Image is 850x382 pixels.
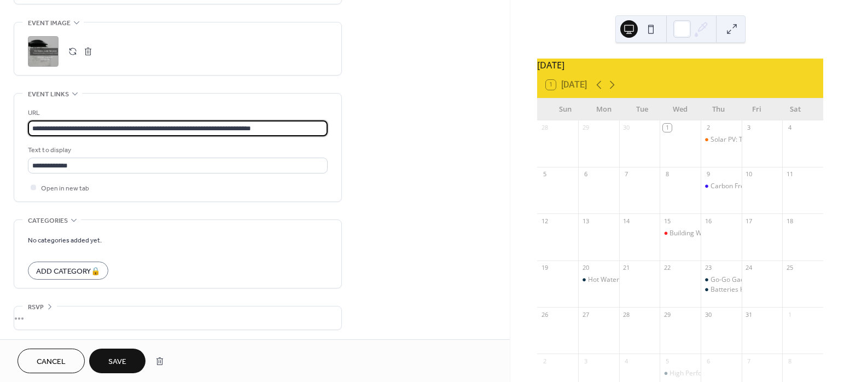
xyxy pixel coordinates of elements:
span: No categories added yet. [28,235,102,246]
div: 4 [622,357,631,365]
span: Open in new tab [41,183,89,194]
div: URL [28,107,325,119]
div: Thu [700,99,738,120]
div: 8 [663,170,671,178]
span: Event links [28,89,69,100]
div: ••• [14,306,341,329]
div: High Performance Homes Valuation Part 1 [660,369,701,378]
div: 26 [540,310,549,319]
div: 17 [745,217,753,225]
div: 28 [540,124,549,132]
div: Building Walkthrough – Finding Energy Waste [660,229,701,238]
div: Hot Water, Justly Delivered: Powering Affordable Housing with HPWHs Webinar [588,275,828,285]
div: 15 [663,217,671,225]
div: Wed [661,99,700,120]
div: 27 [581,310,590,319]
span: RSVP [28,302,44,313]
div: 20 [581,264,590,272]
div: 2 [704,124,712,132]
div: 14 [622,217,631,225]
span: Event image [28,18,71,29]
div: Mon [584,99,622,120]
div: 3 [745,124,753,132]
div: 10 [745,170,753,178]
button: Cancel [18,349,85,373]
div: 12 [540,217,549,225]
div: 21 [622,264,631,272]
div: 31 [745,310,753,319]
div: Sat [776,99,814,120]
div: 13 [581,217,590,225]
div: Text to display [28,144,325,156]
div: 16 [704,217,712,225]
div: 5 [663,357,671,365]
div: 18 [785,217,794,225]
div: 28 [622,310,631,319]
div: 1 [785,310,794,319]
div: 5 [540,170,549,178]
div: 29 [663,310,671,319]
div: 7 [745,357,753,365]
div: Go-Go Gadget Hot Water: Unlocking Split HPWHs Webinar [701,275,742,285]
div: 7 [622,170,631,178]
div: Carbon Free Homes: Features, Benefits, Valuation, Parts 1-3 [701,182,742,191]
div: 3 [581,357,590,365]
div: ; [28,36,59,67]
div: Solar PV: Technology and Valuation Parts 1-3 [701,135,742,144]
div: 6 [704,357,712,365]
div: Hot Water, Justly Delivered: Powering Affordable Housing with HPWHs Webinar [578,275,619,285]
div: 22 [663,264,671,272]
div: Batteries Hidden in Plain Sight: HPWH w/ Thermal Storage Webinar [701,285,742,294]
div: High Performance Homes Valuation Part 1 [669,369,799,378]
div: 30 [622,124,631,132]
div: 19 [540,264,549,272]
span: Cancel [37,356,66,368]
div: 4 [785,124,794,132]
div: 9 [704,170,712,178]
button: Save [89,349,145,373]
div: 6 [581,170,590,178]
div: 25 [785,264,794,272]
div: 2 [540,357,549,365]
div: Solar PV: Technology and Valuation Parts 1-3 [711,135,846,144]
div: 11 [785,170,794,178]
span: Categories [28,215,68,227]
div: 29 [581,124,590,132]
div: Sun [546,99,584,120]
div: 24 [745,264,753,272]
div: Tue [623,99,661,120]
div: 30 [704,310,712,319]
div: Building Walkthrough – Finding Energy Waste [669,229,807,238]
div: 23 [704,264,712,272]
div: Fri [738,99,776,120]
div: 8 [785,357,794,365]
span: Save [108,356,126,368]
div: [DATE] [537,59,823,72]
div: 1 [663,124,671,132]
